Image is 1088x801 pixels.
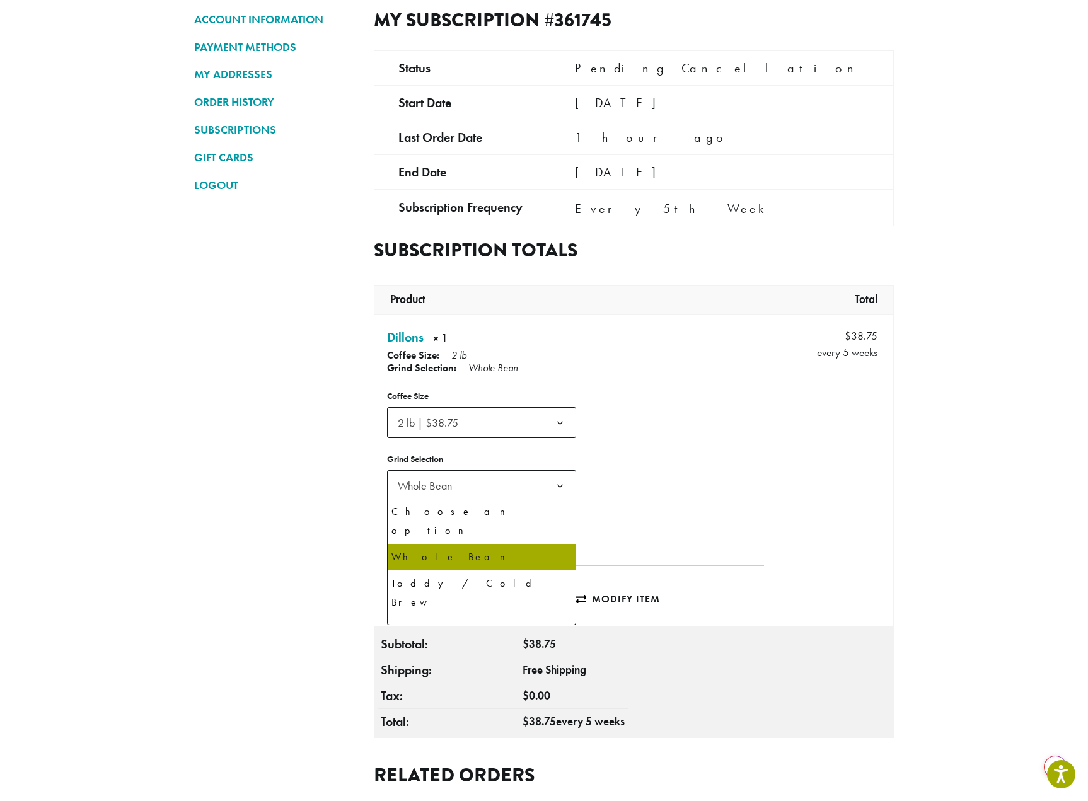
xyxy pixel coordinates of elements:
span: $ [523,637,529,651]
strong: Grind Selection: [387,361,456,374]
strong: Coffee Size: [387,349,439,362]
a: PAYMENT METHODS [194,37,355,58]
a: SUBSCRIPTIONS [194,119,355,141]
td: Subscription Frequency [374,189,551,226]
th: Tax: [378,683,519,708]
th: Total [848,286,890,314]
a: ACCOUNT INFORMATION [194,9,355,30]
td: [DATE] [551,154,894,189]
label: Coffee Size [387,388,529,404]
h2: Subscription totals [374,239,623,262]
a: LOGOUT [194,175,355,196]
td: every 5 weeks [519,708,628,734]
td: Status [374,50,551,85]
a: MY ADDRESSES [194,64,355,85]
span: $ [523,689,529,703]
td: 1 hour ago [551,120,894,154]
p: 2 lb [451,349,466,362]
span: Whole Bean [393,473,465,498]
td: Last order date [374,120,551,154]
th: Product [378,286,432,314]
span: $ [845,329,851,343]
td: Free Shipping [519,657,628,683]
span: 38.75 [845,328,877,344]
p: Whole Bean [468,361,518,374]
td: [DATE] [551,85,894,120]
a: GIFT CARDS [194,147,355,168]
span: 38.75 [523,715,556,729]
span: 38.75 [523,637,556,651]
strong: × 1 [433,330,546,350]
span: 0.00 [523,689,550,703]
span: 2 lb | $38.75 [393,410,471,435]
label: Grind Selection [387,451,529,467]
span: Whole Bean [387,470,576,501]
a: ORDER HISTORY [194,91,355,113]
td: every 5 weeks [767,315,893,364]
h2: Related orders [374,764,535,787]
li: Whole Bean [388,544,576,570]
span: 2 lb | $38.75 [387,407,576,438]
th: Total: [378,708,519,734]
li: French Press [388,616,576,642]
span: Every 5th Week [575,199,771,218]
h2: My Subscription #361745 [374,9,623,32]
th: Subtotal: [378,631,519,657]
td: Pending Cancellation [551,50,894,85]
li: Toddy / Cold Brew [388,570,576,616]
a: Modify item [576,585,764,614]
li: Choose an option [388,498,576,544]
td: Start date [374,85,551,120]
td: End date [374,154,551,189]
th: Shipping: [378,657,519,683]
a: Dillons [387,328,424,347]
span: $ [523,715,529,729]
